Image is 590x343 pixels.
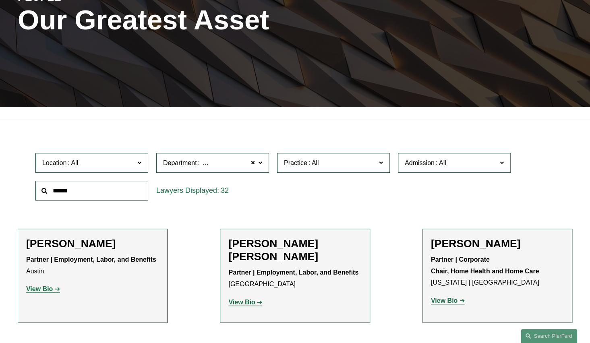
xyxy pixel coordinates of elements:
[405,159,435,166] span: Admission
[431,297,458,304] strong: View Bio
[26,285,60,292] a: View Bio
[228,267,361,290] p: [GEOGRAPHIC_DATA]
[26,285,53,292] strong: View Bio
[201,158,296,168] span: Employment, Labor, and Benefits
[431,256,490,263] strong: Partner | Corporate
[163,159,197,166] span: Department
[228,269,358,276] strong: Partner | Employment, Labor, and Benefits
[26,254,159,277] p: Austin
[221,186,229,194] span: 32
[18,4,387,36] h1: Our Greatest Asset
[431,297,465,304] a: View Bio
[431,254,564,289] p: [US_STATE] | [GEOGRAPHIC_DATA]
[521,329,577,343] a: Search this site
[431,237,564,250] h2: [PERSON_NAME]
[228,237,361,263] h2: [PERSON_NAME] [PERSON_NAME]
[26,237,159,250] h2: [PERSON_NAME]
[284,159,307,166] span: Practice
[42,159,67,166] span: Location
[431,268,539,275] strong: Chair, Home Health and Home Care
[228,299,255,306] strong: View Bio
[228,299,262,306] a: View Bio
[26,256,156,263] strong: Partner | Employment, Labor, and Benefits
